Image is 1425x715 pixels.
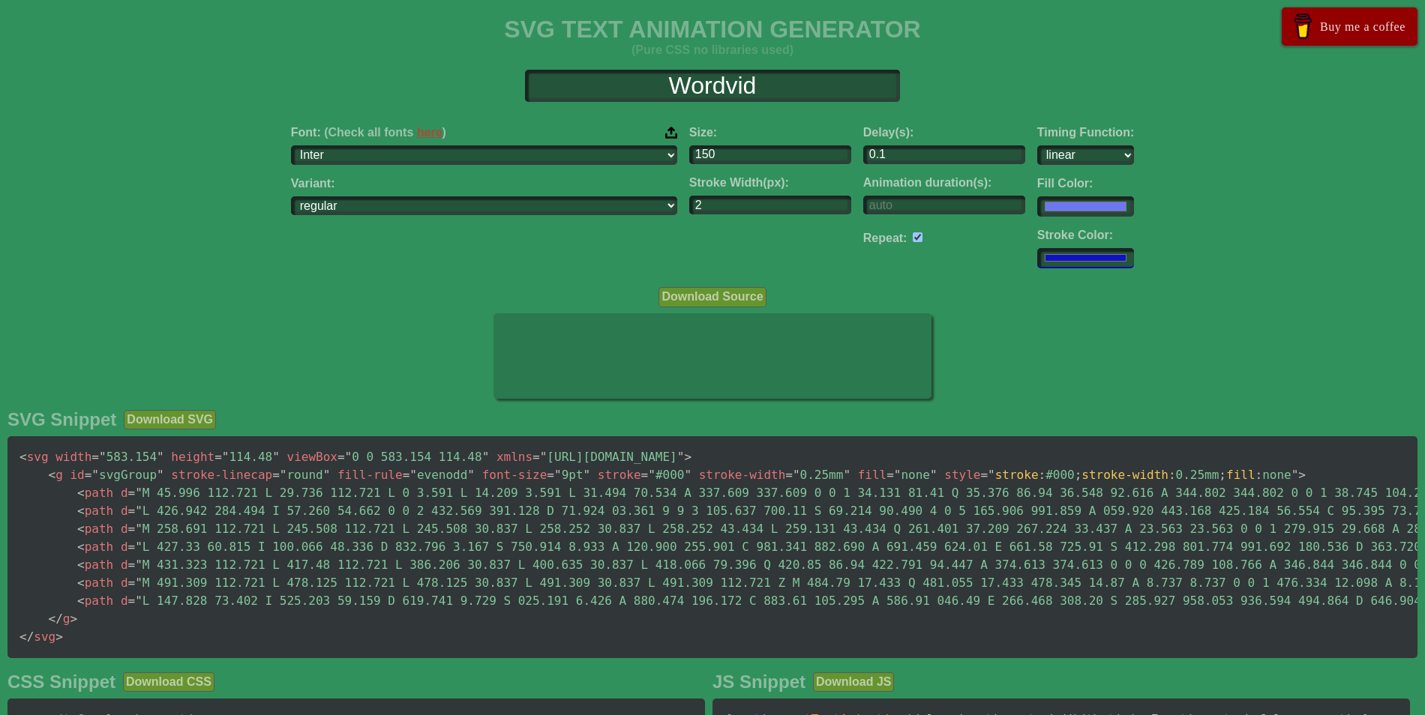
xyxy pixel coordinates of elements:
span: = [886,468,894,482]
span: d [121,504,128,518]
span: path [77,486,113,500]
span: " [684,468,691,482]
input: auto [863,196,1025,214]
span: " [409,468,417,482]
span: < [19,450,27,464]
h2: CSS Snippet [7,672,115,693]
span: " [91,468,99,482]
span: fill-rule [337,468,403,482]
span: : [1168,468,1176,482]
span: #000 [641,468,691,482]
h2: SVG Snippet [7,409,116,430]
button: Download JS [813,672,894,692]
span: = [128,522,136,536]
span: [URL][DOMAIN_NAME] [532,450,684,464]
span: " [135,522,142,536]
span: = [641,468,649,482]
span: < [77,540,85,554]
label: Variant: [291,177,677,190]
span: : [1039,468,1046,482]
span: fill [858,468,887,482]
span: stroke-width [1081,468,1168,482]
span: fill [1226,468,1255,482]
button: Download Source [658,287,766,307]
input: 0.1s [863,145,1025,164]
span: " [843,468,850,482]
span: d [121,558,128,572]
span: " [677,450,685,464]
span: ; [1075,468,1082,482]
label: Timing Function: [1037,126,1134,139]
span: = [128,558,136,572]
span: style [944,468,980,482]
span: stroke-linecap [171,468,272,482]
span: " [554,468,562,482]
span: " [345,450,352,464]
span: d [121,594,128,608]
span: " [793,468,800,482]
img: Upload your font [665,126,677,139]
span: path [77,522,113,536]
span: Font: [291,126,446,139]
span: ; [1219,468,1226,482]
span: g [49,612,70,626]
span: " [280,468,287,482]
span: " [135,504,142,518]
span: (Check all fonts ) [324,126,446,139]
span: < [77,486,85,500]
span: < [77,594,85,608]
span: none [886,468,937,482]
span: round [272,468,330,482]
h2: JS Snippet [712,672,805,693]
span: stroke [995,468,1039,482]
input: auto [913,232,922,242]
label: Delay(s): [863,126,1025,139]
span: = [785,468,793,482]
input: 100 [689,145,851,164]
span: svg [19,630,55,644]
span: viewBox [287,450,337,464]
span: = [128,504,136,518]
span: = [403,468,410,482]
span: = [214,450,222,464]
img: Buy me a coffee [1290,13,1316,39]
span: " [135,594,142,608]
input: 2px [689,196,851,214]
span: " [99,450,106,464]
span: < [77,558,85,572]
span: = [128,486,136,500]
span: " [135,576,142,590]
span: Buy me a coffee [1320,13,1405,40]
span: " [1291,468,1299,482]
span: svg [19,450,49,464]
span: = [85,468,92,482]
span: " [135,486,142,500]
span: = [272,468,280,482]
span: " [135,558,142,572]
span: width [55,450,91,464]
span: " [648,468,655,482]
label: Repeat: [863,232,907,244]
span: stroke-width [699,468,786,482]
a: Buy me a coffee [1282,7,1417,46]
span: height [171,450,214,464]
span: 114.48 [214,450,280,464]
label: Fill Color: [1037,177,1134,190]
span: " [583,468,591,482]
span: " [157,468,164,482]
span: xmlns [496,450,532,464]
span: stroke [598,468,641,482]
label: Size: [689,126,851,139]
span: " [894,468,901,482]
span: = [128,540,136,554]
span: " [157,450,164,464]
span: = [128,576,136,590]
span: svgGroup [85,468,164,482]
span: d [121,576,128,590]
span: " [222,450,229,464]
span: " [540,450,547,464]
span: < [49,468,56,482]
span: g [49,468,63,482]
span: > [55,630,63,644]
span: : [1255,468,1263,482]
